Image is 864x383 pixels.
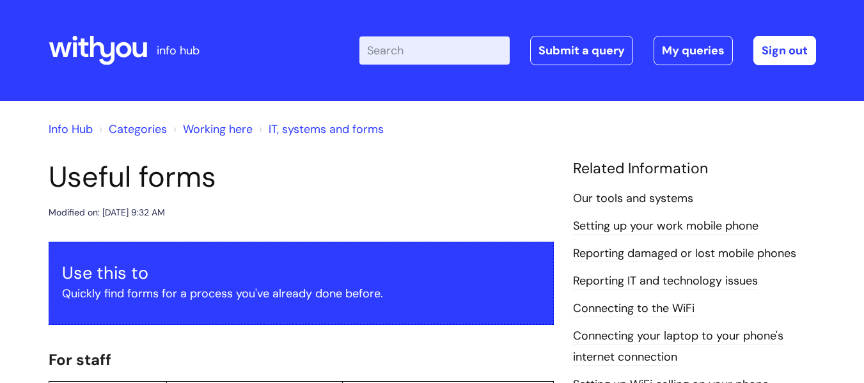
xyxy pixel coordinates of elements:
[49,160,554,194] h1: Useful forms
[157,40,200,61] p: info hub
[573,191,693,207] a: Our tools and systems
[49,121,93,137] a: Info Hub
[62,263,540,283] h3: Use this to
[530,36,633,65] a: Submit a query
[359,36,816,65] div: | -
[359,36,510,65] input: Search
[573,246,796,262] a: Reporting damaged or lost mobile phones
[573,218,758,235] a: Setting up your work mobile phone
[170,119,253,139] li: Working here
[183,121,253,137] a: Working here
[753,36,816,65] a: Sign out
[109,121,167,137] a: Categories
[49,350,111,370] span: For staff
[96,119,167,139] li: Solution home
[573,301,695,317] a: Connecting to the WiFi
[654,36,733,65] a: My queries
[573,160,816,178] h4: Related Information
[573,328,783,365] a: Connecting your laptop to your phone's internet connection
[49,205,165,221] div: Modified on: [DATE] 9:32 AM
[269,121,384,137] a: IT, systems and forms
[62,283,540,304] p: Quickly find forms for a process you've already done before.
[256,119,384,139] li: IT, systems and forms
[573,273,758,290] a: Reporting IT and technology issues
